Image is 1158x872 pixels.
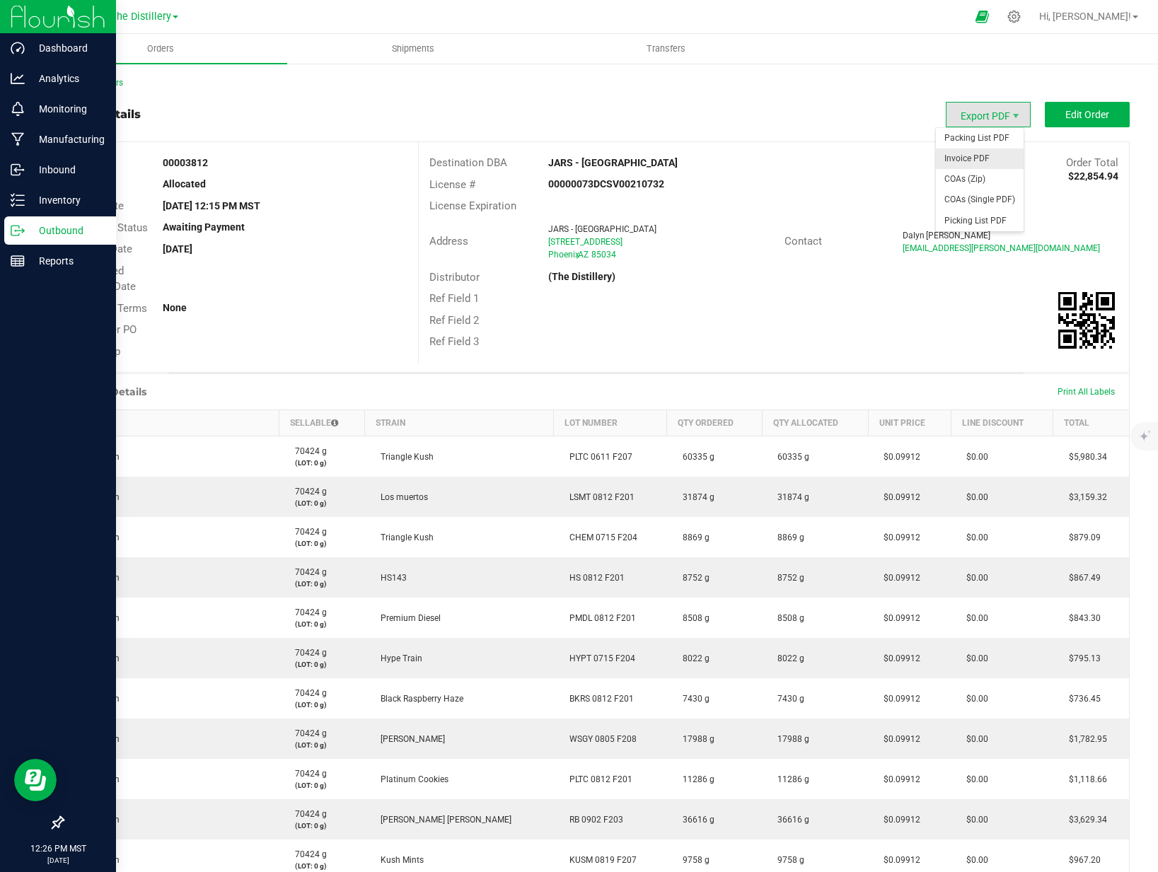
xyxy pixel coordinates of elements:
span: 8508 g [770,613,804,623]
span: BKRS 0812 F201 [562,694,634,704]
span: 70424 g [288,809,327,819]
span: $0.00 [959,573,988,583]
span: $0.09912 [876,694,920,704]
inline-svg: Inbound [11,163,25,177]
span: Triangle Kush [374,533,434,542]
span: $867.49 [1062,573,1101,583]
qrcode: 00003812 [1058,292,1115,349]
span: Black Raspberry Haze [374,694,463,704]
span: Dalyn [903,231,925,240]
span: Contact [784,235,822,248]
span: Transfers [627,42,705,55]
span: $967.20 [1062,855,1101,865]
span: The Distillery [110,11,171,23]
strong: [DATE] [163,243,192,255]
span: 11286 g [770,774,809,784]
span: 70424 g [288,769,327,779]
span: $0.09912 [876,613,920,623]
span: $0.09912 [876,815,920,825]
span: WSGY 0805 F208 [562,734,637,744]
span: $1,118.66 [1062,774,1107,784]
span: $0.09912 [876,734,920,744]
span: $0.00 [959,855,988,865]
span: Distributor [429,271,480,284]
span: License # [429,178,475,191]
span: 8869 g [676,533,710,542]
span: $0.09912 [876,533,920,542]
span: Ref Field 3 [429,335,479,348]
th: Item [64,410,279,436]
strong: 00000073DCSV00210732 [548,178,664,190]
span: Phoenix [548,250,579,260]
span: 70424 g [288,446,327,456]
p: (LOT: 0 g) [288,820,357,831]
li: Invoice PDF [936,149,1024,169]
a: Transfers [540,34,793,64]
p: (LOT: 0 g) [288,861,357,871]
inline-svg: Outbound [11,223,25,238]
p: [DATE] [6,855,110,866]
span: AZ [578,250,589,260]
span: $0.09912 [876,452,920,462]
span: $0.00 [959,533,988,542]
span: $736.45 [1062,694,1101,704]
strong: [DATE] 12:15 PM MST [163,200,260,211]
span: KUSM 0819 F207 [562,855,637,865]
p: (LOT: 0 g) [288,659,357,670]
span: $0.00 [959,613,988,623]
li: Packing List PDF [936,128,1024,149]
span: [PERSON_NAME] [374,734,445,744]
span: 8022 g [770,653,804,663]
strong: Awaiting Payment [163,221,245,233]
li: COAs (Single PDF) [936,190,1024,210]
span: 8752 g [770,573,804,583]
span: $0.09912 [876,774,920,784]
span: 7430 g [770,694,804,704]
button: Edit Order [1045,102,1130,127]
p: (LOT: 0 g) [288,458,357,468]
inline-svg: Manufacturing [11,132,25,146]
span: 31874 g [770,492,809,502]
span: JARS - [GEOGRAPHIC_DATA] [548,224,656,234]
p: (LOT: 0 g) [288,699,357,710]
span: $5,980.34 [1062,452,1107,462]
p: (LOT: 0 g) [288,538,357,549]
span: HS143 [374,573,407,583]
span: $0.09912 [876,653,920,663]
span: 11286 g [676,774,714,784]
p: Monitoring [25,100,110,117]
span: LSMT 0812 F201 [562,492,635,502]
p: Outbound [25,222,110,239]
span: Destination DBA [429,156,507,169]
span: Triangle Kush [374,452,434,462]
p: (LOT: 0 g) [288,498,357,508]
span: [EMAIL_ADDRESS][PERSON_NAME][DOMAIN_NAME] [903,243,1100,253]
li: Picking List PDF [936,211,1024,231]
span: $3,159.32 [1062,492,1107,502]
inline-svg: Analytics [11,71,25,86]
p: Reports [25,252,110,269]
span: PMDL 0812 F201 [562,613,636,623]
th: Line Discount [951,410,1053,436]
span: 9758 g [676,855,710,865]
strong: (The Distillery) [548,271,615,282]
li: COAs (Zip) [936,169,1024,190]
a: Orders [34,34,287,64]
span: 85034 [591,250,616,260]
img: Scan me! [1058,292,1115,349]
th: Qty Ordered [667,410,762,436]
p: (LOT: 0 g) [288,619,357,629]
span: 70424 g [288,688,327,698]
a: Shipments [287,34,540,64]
th: Qty Allocated [762,410,868,436]
span: 70424 g [288,608,327,617]
span: 8869 g [770,533,804,542]
span: Ref Field 1 [429,292,479,305]
span: [STREET_ADDRESS] [548,237,623,247]
strong: $22,854.94 [1068,170,1118,182]
strong: Allocated [163,178,206,190]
